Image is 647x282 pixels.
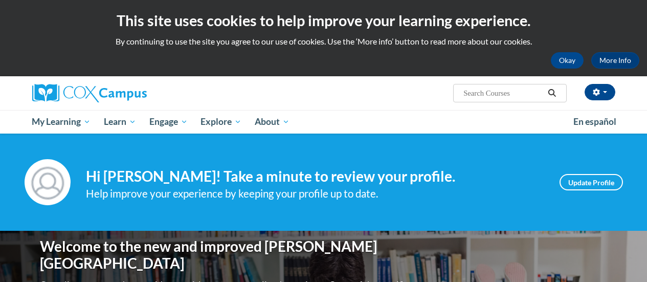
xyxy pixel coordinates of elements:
span: My Learning [32,116,91,128]
button: Search [544,87,560,99]
a: En español [567,111,623,133]
a: Explore [194,110,248,134]
div: Help improve your experience by keeping your profile up to date. [86,185,544,202]
button: Account Settings [585,84,615,100]
span: Engage [149,116,188,128]
img: Cox Campus [32,84,147,102]
a: My Learning [26,110,98,134]
span: Explore [200,116,241,128]
a: Update Profile [560,174,623,190]
a: Cox Campus [32,84,216,102]
a: Engage [143,110,194,134]
a: About [248,110,296,134]
button: Okay [551,52,584,69]
p: By continuing to use the site you agree to our use of cookies. Use the ‘More info’ button to read... [8,36,639,47]
img: Profile Image [25,159,71,205]
h2: This site uses cookies to help improve your learning experience. [8,10,639,31]
span: Learn [104,116,136,128]
span: En español [573,116,616,127]
a: More Info [591,52,639,69]
h4: Hi [PERSON_NAME]! Take a minute to review your profile. [86,168,544,185]
a: Learn [97,110,143,134]
div: Main menu [25,110,623,134]
span: About [255,116,289,128]
h1: Welcome to the new and improved [PERSON_NAME][GEOGRAPHIC_DATA] [40,238,411,272]
input: Search Courses [462,87,544,99]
